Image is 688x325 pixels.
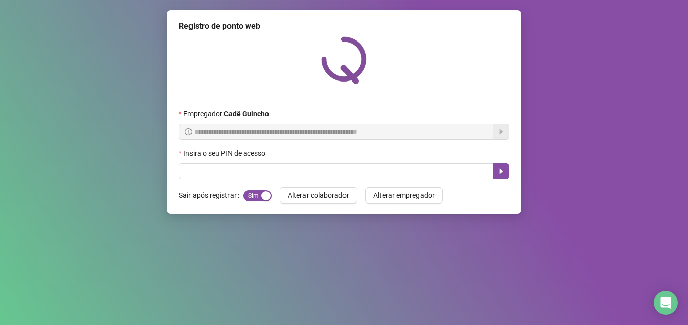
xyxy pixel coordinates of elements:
button: Alterar empregador [365,187,443,204]
span: Alterar empregador [373,190,435,201]
button: Alterar colaborador [280,187,357,204]
div: Open Intercom Messenger [654,291,678,315]
span: caret-right [497,167,505,175]
label: Sair após registrar [179,187,243,204]
strong: Cadê Guincho [224,110,269,118]
span: Empregador : [183,108,269,119]
span: info-circle [185,128,192,135]
img: QRPoint [321,36,367,84]
span: Alterar colaborador [288,190,349,201]
div: Registro de ponto web [179,20,509,32]
label: Insira o seu PIN de acesso [179,148,272,159]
